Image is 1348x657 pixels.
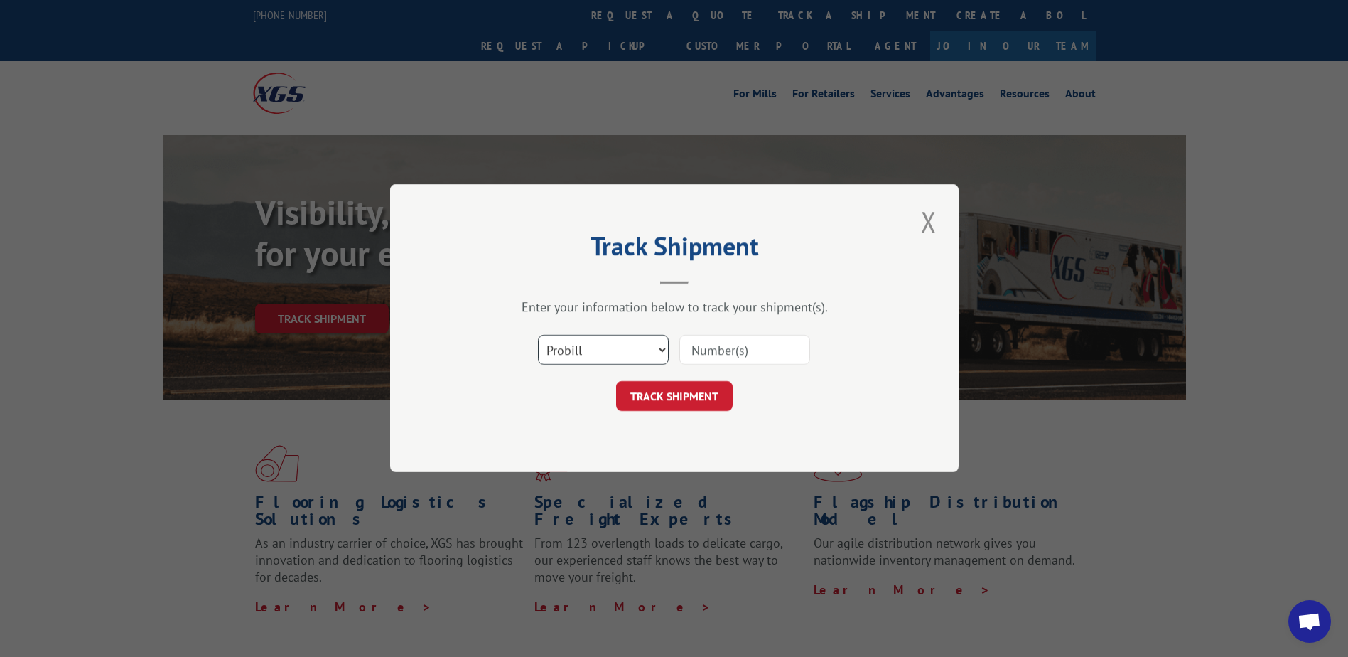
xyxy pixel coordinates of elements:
[1288,600,1331,643] a: Open chat
[461,236,888,263] h2: Track Shipment
[917,202,941,241] button: Close modal
[679,336,810,365] input: Number(s)
[616,382,733,412] button: TRACK SHIPMENT
[461,299,888,316] div: Enter your information below to track your shipment(s).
